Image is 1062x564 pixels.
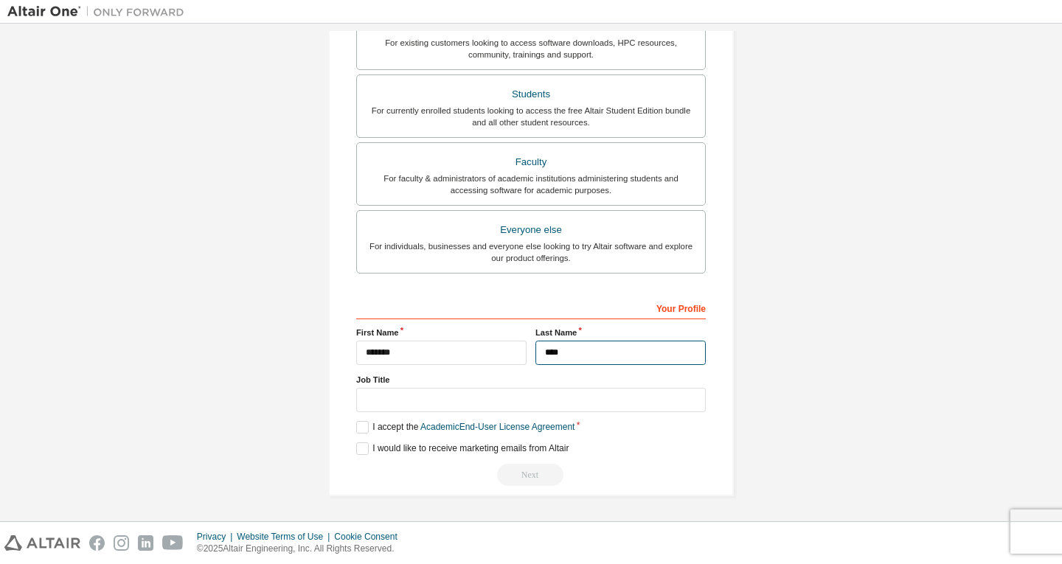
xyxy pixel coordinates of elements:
div: Students [366,84,696,105]
img: youtube.svg [162,535,184,551]
label: First Name [356,327,527,338]
div: For faculty & administrators of academic institutions administering students and accessing softwa... [366,173,696,196]
img: linkedin.svg [138,535,153,551]
div: Cookie Consent [334,531,406,543]
label: I accept the [356,421,575,434]
p: © 2025 Altair Engineering, Inc. All Rights Reserved. [197,543,406,555]
img: altair_logo.svg [4,535,80,551]
div: Read and acccept EULA to continue [356,464,706,486]
div: For existing customers looking to access software downloads, HPC resources, community, trainings ... [366,37,696,60]
img: instagram.svg [114,535,129,551]
div: Your Profile [356,296,706,319]
div: Website Terms of Use [237,531,334,543]
div: Privacy [197,531,237,543]
label: Last Name [535,327,706,338]
label: Job Title [356,374,706,386]
img: facebook.svg [89,535,105,551]
div: For individuals, businesses and everyone else looking to try Altair software and explore our prod... [366,240,696,264]
div: Faculty [366,152,696,173]
img: Altair One [7,4,192,19]
a: Academic End-User License Agreement [420,422,575,432]
div: Everyone else [366,220,696,240]
label: I would like to receive marketing emails from Altair [356,442,569,455]
div: For currently enrolled students looking to access the free Altair Student Edition bundle and all ... [366,105,696,128]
